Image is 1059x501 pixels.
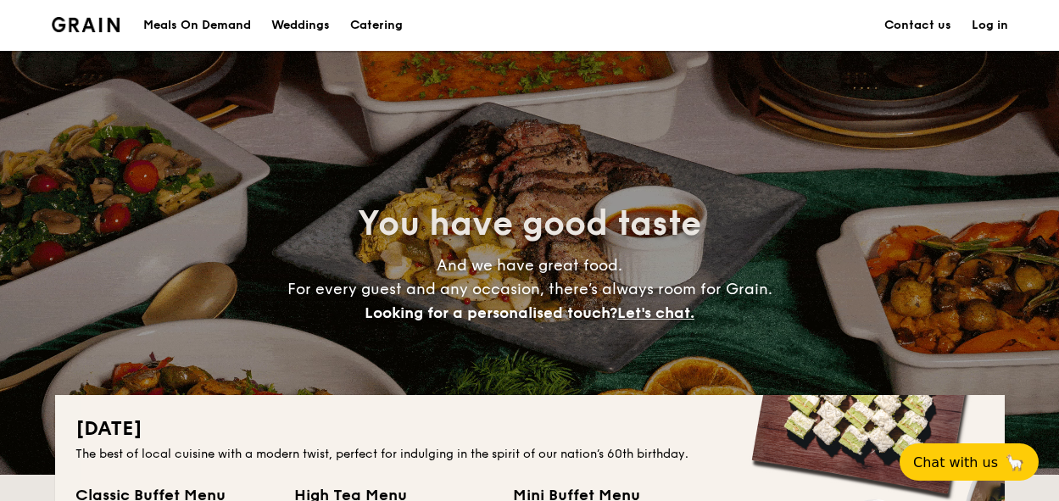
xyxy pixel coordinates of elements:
span: 🦙 [1005,453,1025,472]
span: You have good taste [358,203,701,244]
span: And we have great food. For every guest and any occasion, there’s always room for Grain. [287,256,772,322]
span: Chat with us [913,454,998,470]
a: Logotype [52,17,120,32]
span: Let's chat. [617,303,694,322]
img: Grain [52,17,120,32]
h2: [DATE] [75,415,984,443]
div: The best of local cuisine with a modern twist, perfect for indulging in the spirit of our nation’... [75,446,984,463]
button: Chat with us🦙 [900,443,1039,481]
span: Looking for a personalised touch? [365,303,617,322]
